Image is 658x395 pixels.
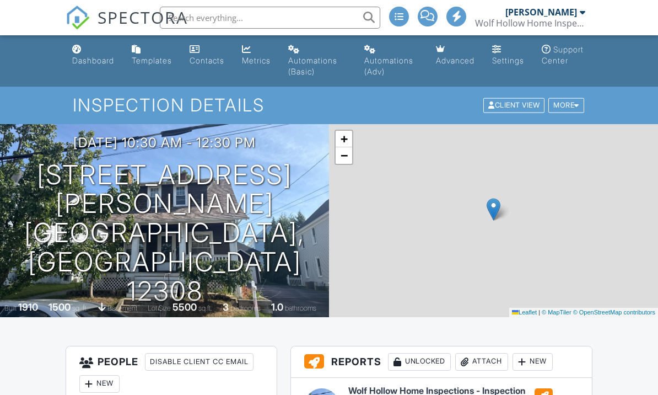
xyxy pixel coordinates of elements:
[341,148,348,162] span: −
[538,309,540,316] span: |
[238,40,275,71] a: Metrics
[132,56,172,65] div: Templates
[73,95,585,115] h1: Inspection Details
[492,56,524,65] div: Settings
[223,301,229,313] div: 3
[512,309,537,316] a: Leaflet
[4,304,17,312] span: Built
[18,161,311,306] h1: [STREET_ADDRESS][PERSON_NAME] [GEOGRAPHIC_DATA], [GEOGRAPHIC_DATA] 12308
[341,132,348,146] span: +
[284,40,350,82] a: Automations (Basic)
[98,6,188,29] span: SPECTORA
[190,56,224,65] div: Contacts
[336,147,352,164] a: Zoom out
[505,7,577,18] div: [PERSON_NAME]
[288,56,337,76] div: Automations (Basic)
[66,6,90,30] img: The Best Home Inspection Software - Spectora
[336,131,352,147] a: Zoom in
[482,100,547,109] a: Client View
[488,40,528,71] a: Settings
[360,40,423,82] a: Automations (Advanced)
[388,353,451,371] div: Unlocked
[291,346,591,378] h3: Reports
[436,56,474,65] div: Advanced
[172,301,197,313] div: 5500
[432,40,479,71] a: Advanced
[68,40,118,71] a: Dashboard
[487,198,500,221] img: Marker
[364,56,413,76] div: Automations (Adv)
[483,98,544,113] div: Client View
[127,40,176,71] a: Templates
[160,7,380,29] input: Search everything...
[271,301,283,313] div: 1.0
[573,309,655,316] a: © OpenStreetMap contributors
[72,56,114,65] div: Dashboard
[242,56,271,65] div: Metrics
[548,98,584,113] div: More
[145,353,254,371] div: Disable Client CC Email
[79,375,120,393] div: New
[475,18,585,29] div: Wolf Hollow Home Inspections
[185,40,229,71] a: Contacts
[542,309,571,316] a: © MapTiler
[48,301,71,313] div: 1500
[537,40,590,71] a: Support Center
[72,304,88,312] span: sq. ft.
[542,45,584,65] div: Support Center
[66,15,188,38] a: SPECTORA
[148,304,171,312] span: Lot Size
[73,135,256,150] h3: [DATE] 10:30 am - 12:30 pm
[513,353,553,371] div: New
[107,304,137,312] span: basement
[455,353,508,371] div: Attach
[198,304,212,312] span: sq.ft.
[285,304,316,312] span: bathrooms
[230,304,261,312] span: bedrooms
[18,301,38,313] div: 1910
